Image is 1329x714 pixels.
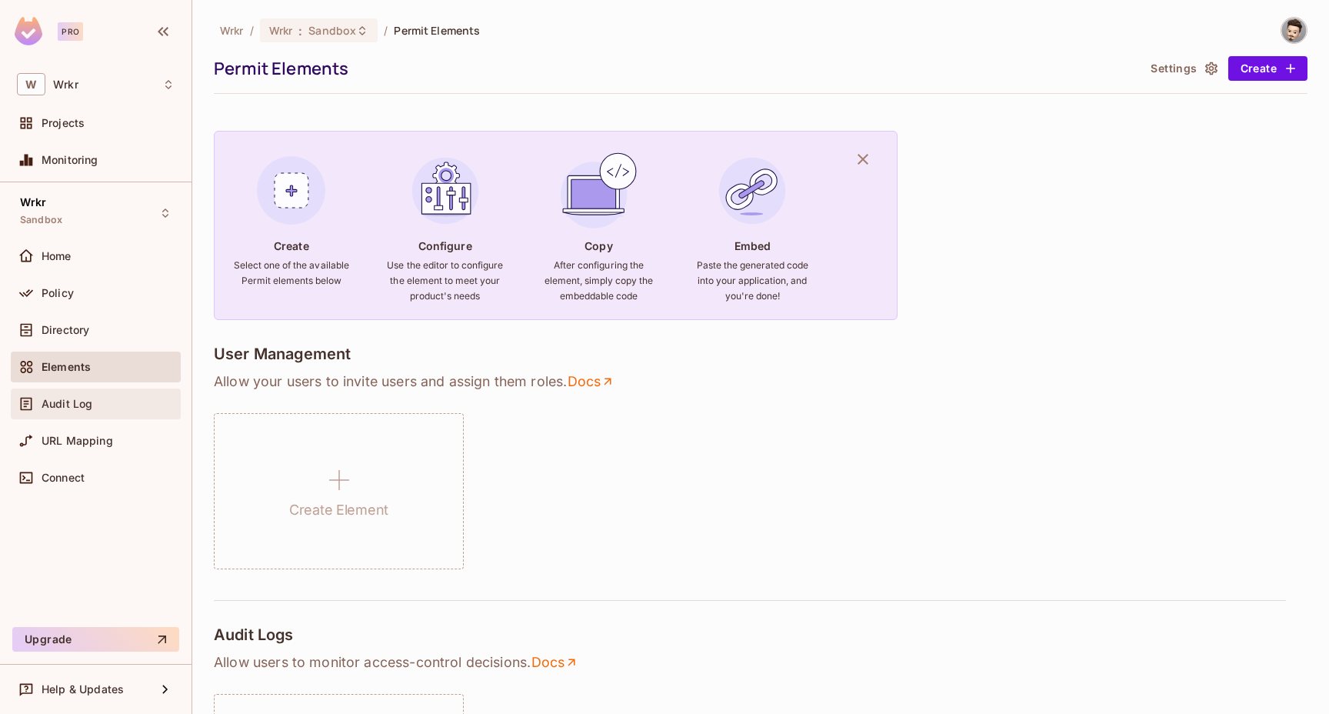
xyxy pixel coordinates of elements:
[531,653,579,672] a: Docs
[1228,56,1307,81] button: Create
[58,22,83,41] div: Pro
[1281,18,1307,43] img: Alan Terriaga
[394,23,480,38] span: Permit Elements
[42,117,85,129] span: Projects
[308,23,356,38] span: Sandbox
[557,149,640,232] img: Copy Element
[20,214,62,226] span: Sandbox
[42,398,92,410] span: Audit Log
[17,73,45,95] span: W
[220,23,244,38] span: the active workspace
[233,258,350,289] h6: Select one of the available Permit elements below
[250,23,254,38] li: /
[42,324,89,336] span: Directory
[384,23,388,38] li: /
[274,239,309,253] h4: Create
[250,149,333,232] img: Create Element
[540,258,657,304] h6: After configuring the element, simply copy the embeddable code
[42,683,124,696] span: Help & Updates
[12,627,179,652] button: Upgrade
[1144,56,1221,81] button: Settings
[269,23,293,38] span: Wrkr
[734,239,771,253] h4: Embed
[214,653,1307,672] p: Allow users to monitor access-control decisions .
[404,149,487,232] img: Configure Element
[214,626,294,644] h4: Audit Logs
[289,499,388,522] h1: Create Element
[42,154,98,166] span: Monitoring
[585,239,612,253] h4: Copy
[567,372,615,391] a: Docs
[42,361,91,373] span: Elements
[387,258,504,304] h6: Use the editor to configure the element to meet your product's needs
[42,435,113,447] span: URL Mapping
[214,372,1307,391] p: Allow your users to invite users and assign them roles .
[42,472,85,484] span: Connect
[53,78,78,91] span: Workspace: Wrkr
[298,25,303,37] span: :
[711,149,794,232] img: Embed Element
[42,250,72,262] span: Home
[15,17,42,45] img: SReyMgAAAABJRU5ErkJggg==
[42,287,74,299] span: Policy
[694,258,811,304] h6: Paste the generated code into your application, and you're done!
[418,239,472,253] h4: Configure
[214,345,351,363] h4: User Management
[214,57,1137,80] div: Permit Elements
[20,196,47,209] span: Wrkr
